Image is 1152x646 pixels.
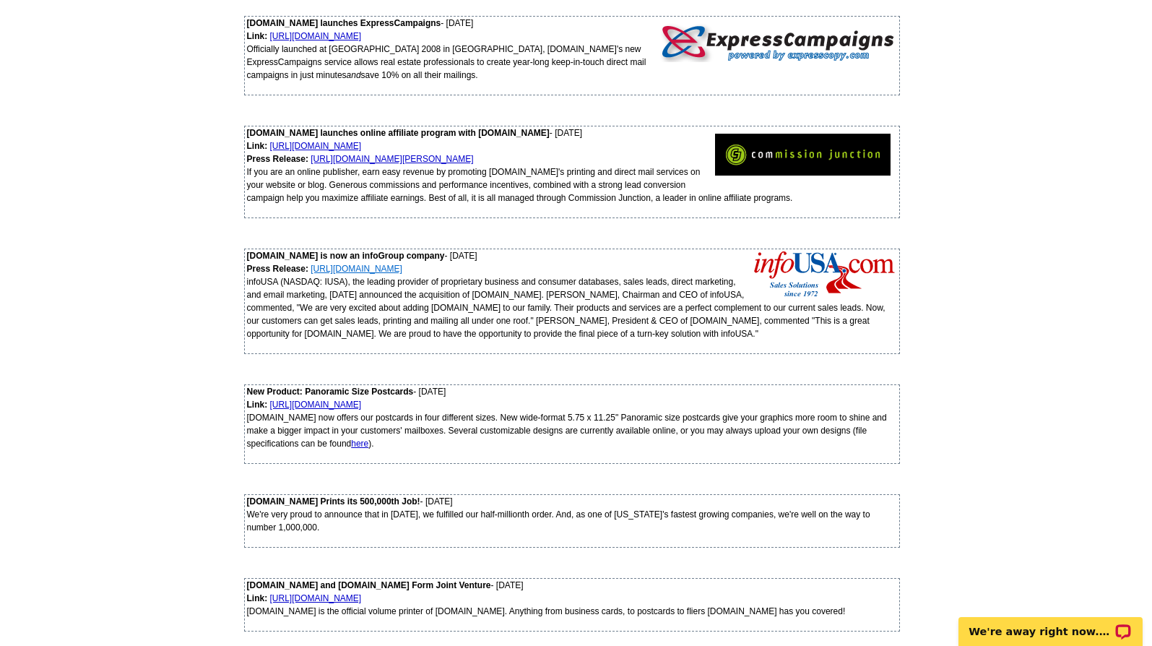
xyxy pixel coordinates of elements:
strong: Link: [247,141,268,151]
em: and [347,70,361,80]
strong: Link: [247,593,268,603]
div: [DOMAIN_NAME] is the official volume printer of [DOMAIN_NAME]. Anything from business cards, to p... [247,592,897,631]
div: Officially launched at [GEOGRAPHIC_DATA] 2008 in [GEOGRAPHIC_DATA], [DOMAIN_NAME]'s new ExpressCa... [247,30,897,95]
strong: [DOMAIN_NAME] is now an infoGroup company [247,251,445,261]
strong: [DOMAIN_NAME] launches ExpressCampaigns [247,18,441,28]
iframe: LiveChat chat widget [949,600,1152,646]
div: - [DATE] [244,249,900,354]
div: - [DATE] [244,16,900,95]
div: - [DATE] [244,126,900,218]
strong: New Product: Panoramic Size Postcards [247,387,414,397]
img: ExpressCampaigns [660,22,895,62]
div: [DOMAIN_NAME] now offers our postcards in four different sizes. New wide-format 5.75 x 11.25" Pan... [247,398,897,463]
div: infoUSA (NASDAQ: IUSA), the leading provider of proprietary business and consumer databases, sale... [247,262,897,353]
div: - [DATE] [244,494,900,548]
strong: [DOMAIN_NAME] and [DOMAIN_NAME] Form Joint Venture [247,580,491,590]
a: [URL][DOMAIN_NAME] [311,264,402,274]
a: [URL][DOMAIN_NAME] [270,593,362,603]
strong: Press Release: [247,264,308,274]
a: [URL][DOMAIN_NAME][PERSON_NAME] [311,154,473,164]
strong: Link: [247,31,268,41]
strong: [DOMAIN_NAME] launches online affiliate program with [DOMAIN_NAME] [247,128,550,138]
div: - [DATE] [244,578,900,632]
img: CJ.com [714,129,895,179]
div: - [DATE] [244,384,900,464]
div: We're very proud to announce that in [DATE], we fulfilled our half-millionth order. And, as one o... [247,508,897,547]
a: [URL][DOMAIN_NAME] [270,141,362,151]
strong: Link: [247,400,268,410]
div: If you are an online publisher, earn easy revenue by promoting [DOMAIN_NAME]'s printing and direc... [247,139,897,218]
a: here [351,439,368,449]
a: [URL][DOMAIN_NAME] [270,400,362,410]
img: infoUSA Sales Solutions [754,251,895,296]
a: [URL][DOMAIN_NAME] [270,31,362,41]
strong: [DOMAIN_NAME] Prints its 500,000th Job! [247,496,420,507]
strong: Press Release: [247,154,308,164]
